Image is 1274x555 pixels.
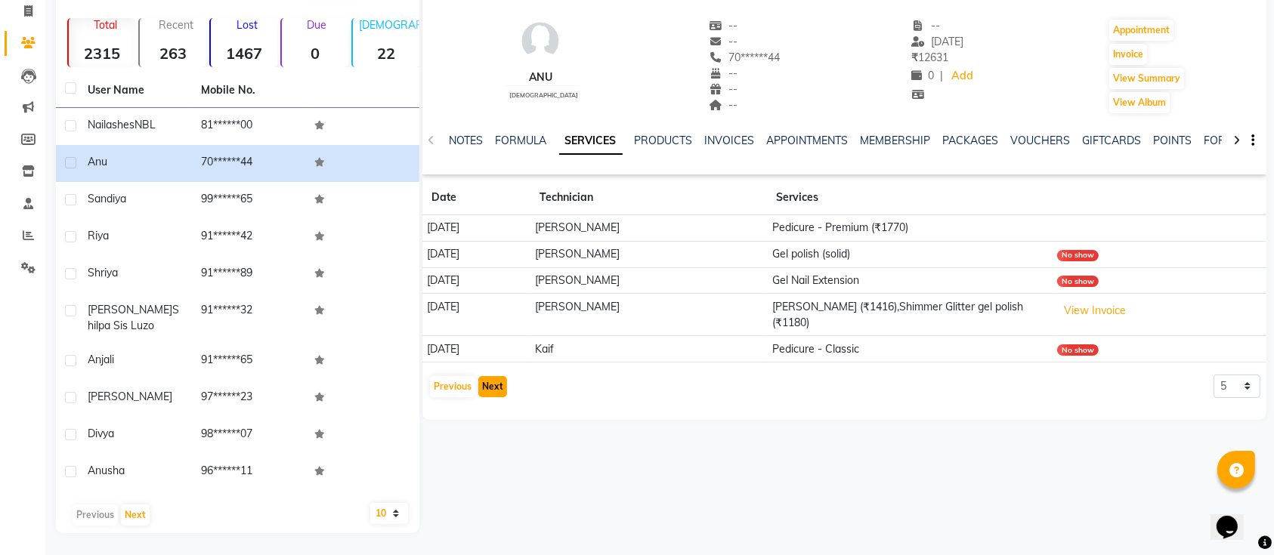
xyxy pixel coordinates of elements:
[88,390,172,403] span: [PERSON_NAME]
[1083,134,1142,147] a: GIFTCARDS
[88,118,135,131] span: Nailashes
[861,134,931,147] a: MEMBERSHIP
[635,134,693,147] a: PRODUCTS
[135,118,156,131] span: NBL
[530,336,768,362] td: Kaif
[88,303,172,316] span: [PERSON_NAME]
[1057,250,1099,261] div: No show
[449,134,483,147] a: NOTES
[710,98,738,112] span: --
[88,192,126,205] span: sandiya
[422,267,530,294] td: [DATE]
[767,336,1052,362] td: Pedicure - Classic
[940,68,943,84] span: |
[79,73,192,108] th: User Name
[767,294,1052,336] td: [PERSON_NAME] (₹1416),Shimmer Glitter gel polish (₹1180)
[1211,495,1259,540] iframe: chat widget
[1109,68,1184,89] button: View Summary
[495,134,547,147] a: FORMULA
[69,44,135,63] strong: 2315
[767,241,1052,267] td: Gel polish (solid)
[88,427,114,440] span: divya
[767,134,849,147] a: APPOINTMENTS
[509,91,578,99] span: [DEMOGRAPHIC_DATA]
[1057,299,1133,322] button: View Invoice
[422,215,530,242] td: [DATE]
[88,229,109,242] span: riya
[1011,134,1071,147] a: VOUCHERS
[911,69,934,82] span: 0
[705,134,755,147] a: INVOICES
[503,69,578,85] div: anu
[911,51,948,64] span: 12631
[943,134,999,147] a: PACKAGES
[422,294,530,336] td: [DATE]
[1109,92,1170,113] button: View Album
[192,73,305,108] th: Mobile No.
[422,241,530,267] td: [DATE]
[285,18,348,32] p: Due
[282,44,348,63] strong: 0
[710,19,738,32] span: --
[710,35,738,48] span: --
[911,19,940,32] span: --
[911,51,918,64] span: ₹
[75,18,135,32] p: Total
[1057,344,1099,356] div: No show
[530,241,768,267] td: [PERSON_NAME]
[767,267,1052,294] td: Gel Nail Extension
[359,18,419,32] p: [DEMOGRAPHIC_DATA]
[146,18,206,32] p: Recent
[478,376,507,397] button: Next
[911,35,963,48] span: [DATE]
[1109,20,1174,41] button: Appointment
[530,215,768,242] td: [PERSON_NAME]
[121,504,150,526] button: Next
[949,66,976,87] a: Add
[530,294,768,336] td: [PERSON_NAME]
[767,180,1052,215] th: Services
[710,66,738,80] span: --
[422,180,530,215] th: Date
[88,464,125,477] span: anusha
[430,376,475,397] button: Previous
[1204,134,1242,147] a: FORMS
[217,18,277,32] p: Lost
[559,128,623,155] a: SERVICES
[530,267,768,294] td: [PERSON_NAME]
[211,44,277,63] strong: 1467
[353,44,419,63] strong: 22
[140,44,206,63] strong: 263
[422,336,530,362] td: [DATE]
[767,215,1052,242] td: Pedicure - Premium (₹1770)
[1109,44,1147,65] button: Invoice
[530,180,768,215] th: Technician
[518,18,563,63] img: avatar
[1154,134,1192,147] a: POINTS
[88,155,107,168] span: anu
[88,353,114,366] span: Anjali
[88,266,118,279] span: Shriya
[710,82,738,96] span: --
[1057,276,1099,287] div: No show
